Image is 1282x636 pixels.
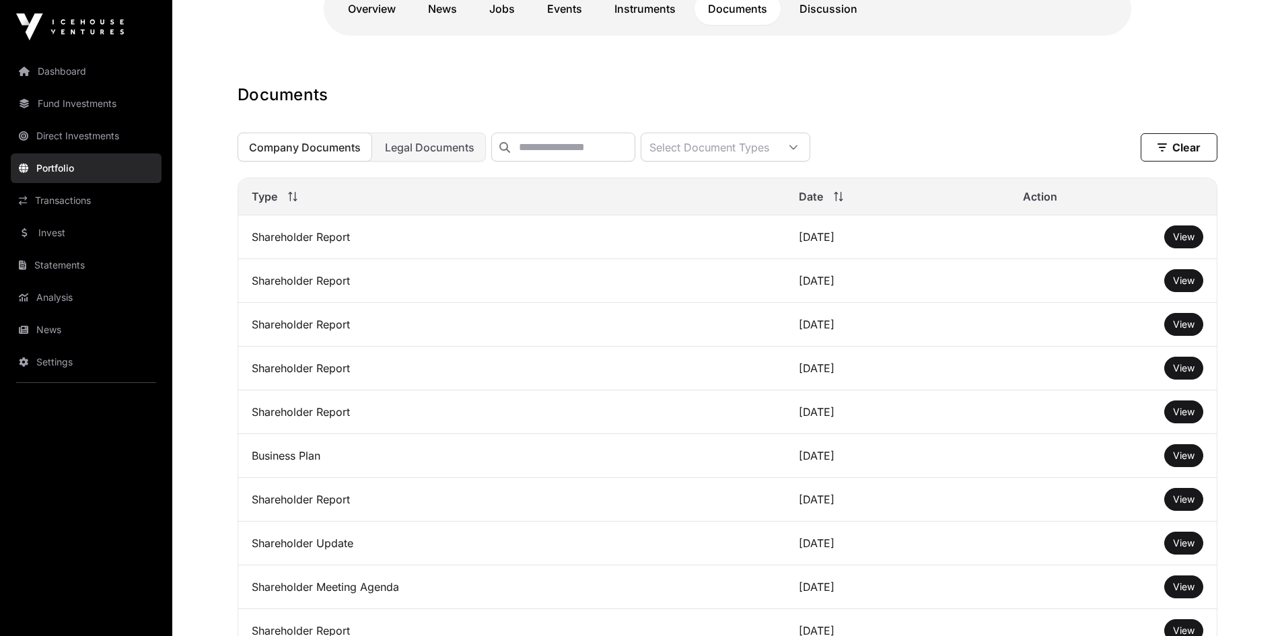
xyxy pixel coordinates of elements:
a: View [1173,536,1195,550]
button: View [1164,400,1203,423]
td: Shareholder Report [238,215,785,259]
button: View [1164,488,1203,511]
td: [DATE] [785,259,1009,303]
td: Business Plan [238,434,785,478]
button: View [1164,225,1203,248]
td: Shareholder Meeting Agenda [238,565,785,609]
button: Legal Documents [373,133,486,162]
button: Clear [1141,133,1217,162]
button: View [1164,357,1203,380]
td: [DATE] [785,347,1009,390]
iframe: Chat Widget [1215,571,1282,636]
span: View [1173,231,1195,242]
a: View [1173,449,1195,462]
a: Transactions [11,186,162,215]
td: [DATE] [785,303,1009,347]
a: View [1173,580,1195,594]
a: Fund Investments [11,89,162,118]
a: View [1173,318,1195,331]
td: Shareholder Report [238,303,785,347]
span: Legal Documents [385,141,474,154]
td: [DATE] [785,565,1009,609]
button: Company Documents [238,133,372,162]
a: Analysis [11,283,162,312]
span: View [1173,318,1195,330]
a: Dashboard [11,57,162,86]
a: News [11,315,162,345]
a: Direct Investments [11,121,162,151]
a: View [1173,493,1195,506]
td: Shareholder Report [238,259,785,303]
button: View [1164,269,1203,292]
span: View [1173,537,1195,549]
td: [DATE] [785,434,1009,478]
td: [DATE] [785,390,1009,434]
span: View [1173,406,1195,417]
span: View [1173,625,1195,636]
span: Date [799,188,823,205]
a: View [1173,230,1195,244]
button: View [1164,444,1203,467]
td: [DATE] [785,478,1009,522]
td: Shareholder Report [238,390,785,434]
a: View [1173,274,1195,287]
span: Company Documents [249,141,361,154]
span: View [1173,362,1195,374]
td: Shareholder Update [238,522,785,565]
a: View [1173,405,1195,419]
span: Type [252,188,277,205]
button: View [1164,575,1203,598]
td: [DATE] [785,215,1009,259]
span: View [1173,450,1195,461]
a: Portfolio [11,153,162,183]
td: Shareholder Report [238,478,785,522]
span: View [1173,275,1195,286]
a: Invest [11,218,162,248]
a: View [1173,361,1195,375]
span: Action [1023,188,1057,205]
a: Statements [11,250,162,280]
a: Settings [11,347,162,377]
button: View [1164,532,1203,555]
td: [DATE] [785,522,1009,565]
div: Select Document Types [641,133,777,161]
h1: Documents [238,84,1217,106]
td: Shareholder Report [238,347,785,390]
button: View [1164,313,1203,336]
img: Icehouse Ventures Logo [16,13,124,40]
span: View [1173,493,1195,505]
span: View [1173,581,1195,592]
